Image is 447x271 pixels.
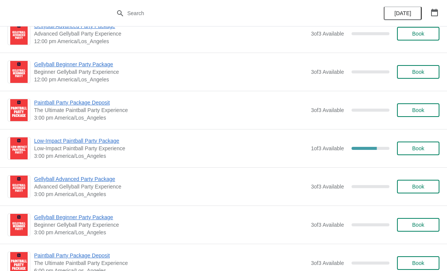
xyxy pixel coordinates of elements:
span: Gellyball Beginner Party Package [34,213,307,221]
span: 3 of 3 Available [311,69,344,75]
span: Paintball Party Package Deposit [34,252,307,259]
span: 3 of 3 Available [311,184,344,190]
span: Beginner Gellyball Party Experience [34,221,307,229]
span: Gellyball Advanced Party Package [34,175,307,183]
span: The Ultimate Paintball Party Experience [34,106,307,114]
button: Book [397,27,439,40]
span: Advanced Gellyball Party Experience [34,30,307,37]
span: Gellyball Beginner Party Package [34,61,307,68]
span: Beginner Gellyball Party Experience [34,68,307,76]
img: Low-Impact Paintball Party Package | Low-Impact Paintball Party Experience | 3:00 pm America/Los_... [10,137,28,159]
button: Book [397,218,439,232]
span: Book [412,145,424,151]
span: 3 of 3 Available [311,260,344,266]
span: Book [412,222,424,228]
span: Book [412,184,424,190]
button: Book [397,103,439,117]
span: 12:00 pm America/Los_Angeles [34,76,307,83]
span: 3 of 3 Available [311,222,344,228]
button: Book [397,65,439,79]
span: The Ultimate Paintball Party Experience [34,259,307,267]
button: Book [397,180,439,193]
span: 1 of 3 Available [311,145,344,151]
img: Gellyball Beginner Party Package | Beginner Gellyball Party Experience | 12:00 pm America/Los_Ang... [10,61,28,83]
span: 3:00 pm America/Los_Angeles [34,114,307,121]
span: 3:00 pm America/Los_Angeles [34,229,307,236]
button: [DATE] [384,6,422,20]
span: 3:00 pm America/Los_Angeles [34,152,307,160]
span: 3 of 3 Available [311,107,344,113]
img: Gellyball Beginner Party Package | Beginner Gellyball Party Experience | 3:00 pm America/Los_Angeles [10,214,28,236]
span: 3 of 3 Available [311,31,344,37]
button: Book [397,142,439,155]
span: Low-Impact Paintball Party Experience [34,145,307,152]
span: Book [412,260,424,266]
img: Paintball Party Package Deposit | The Ultimate Paintball Party Experience | 3:00 pm America/Los_A... [10,99,28,121]
button: Book [397,256,439,270]
span: 3:00 pm America/Los_Angeles [34,190,307,198]
span: Book [412,107,424,113]
span: Book [412,31,424,37]
img: Gellyball Advanced Party Package | Advanced Gellyball Party Experience | 3:00 pm America/Los_Angeles [10,176,28,198]
img: Gellyball Advanced Party Package | Advanced Gellyball Party Experience | 12:00 pm America/Los_Ang... [10,23,28,45]
span: 12:00 pm America/Los_Angeles [34,37,307,45]
span: Book [412,69,424,75]
span: Low-Impact Paintball Party Package [34,137,307,145]
span: [DATE] [394,10,411,16]
span: Advanced Gellyball Party Experience [34,183,307,190]
input: Search [127,6,335,20]
span: Paintball Party Package Deposit [34,99,307,106]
